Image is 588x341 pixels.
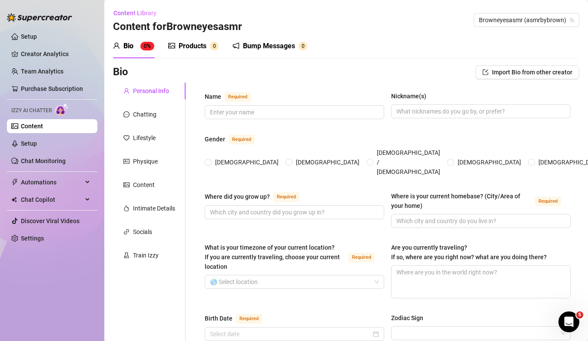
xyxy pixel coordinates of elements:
[475,65,579,79] button: Import Bio from other creator
[123,111,130,117] span: message
[21,140,37,147] a: Setup
[299,42,307,50] sup: 0
[391,91,426,101] div: Nickname(s)
[21,217,80,224] a: Discover Viral Videos
[133,180,155,190] div: Content
[123,205,130,211] span: fire
[205,92,221,101] div: Name
[236,314,262,324] span: Required
[391,244,547,261] span: Are you currently traveling? If so, where are you right now? what are you doing there?
[373,148,444,177] span: [DEMOGRAPHIC_DATA] / [DEMOGRAPHIC_DATA]
[133,157,158,166] div: Physique
[113,6,163,20] button: Content Library
[179,41,206,51] div: Products
[205,191,309,202] label: Where did you grow up?
[396,216,564,226] input: Where is your current homebase? (City/Area of your home)
[123,41,133,51] div: Bio
[292,157,363,167] span: [DEMOGRAPHIC_DATA]
[123,229,130,235] span: link
[21,47,90,61] a: Creator Analytics
[7,13,72,22] img: logo-BBDzfeDw.svg
[391,313,429,323] label: Zodiac Sign
[225,92,251,102] span: Required
[21,68,63,75] a: Team Analytics
[349,253,375,262] span: Required
[21,235,44,242] a: Settings
[21,123,43,130] a: Content
[482,69,488,75] span: import
[123,252,130,258] span: experiment
[113,20,242,34] h3: Content for Browneyesasmr
[576,311,583,318] span: 5
[535,197,561,206] span: Required
[133,110,156,119] div: Chatting
[233,42,239,49] span: notification
[123,182,130,188] span: picture
[210,107,377,117] input: Name
[210,42,219,50] sup: 0
[11,107,52,115] span: Izzy AI Chatter
[21,85,83,92] a: Purchase Subscription
[113,10,156,17] span: Content Library
[205,314,233,323] div: Birth Date
[210,329,371,339] input: Birth Date
[140,42,154,50] sup: 0%
[133,133,156,143] div: Lifestyle
[558,311,579,332] iframe: Intercom live chat
[479,13,574,27] span: Browneyesasmr (asmrbybrown)
[113,42,120,49] span: user
[210,207,377,217] input: Where did you grow up?
[133,86,169,96] div: Personal Info
[391,191,571,211] label: Where is your current homebase? (City/Area of your home)
[123,158,130,164] span: idcard
[391,313,423,323] div: Zodiac Sign
[11,197,17,203] img: Chat Copilot
[21,33,37,40] a: Setup
[205,134,264,144] label: Gender
[55,103,69,116] img: AI Chatter
[133,227,152,237] div: Socials
[133,204,175,213] div: Intimate Details
[396,107,564,116] input: Nickname(s)
[205,313,272,324] label: Birth Date
[391,91,432,101] label: Nickname(s)
[569,17,575,23] span: team
[21,193,83,207] span: Chat Copilot
[492,69,572,76] span: Import Bio from other creator
[229,135,255,144] span: Required
[391,191,532,211] div: Where is your current homebase? (City/Area of your home)
[212,157,282,167] span: [DEMOGRAPHIC_DATA]
[273,192,299,202] span: Required
[123,135,130,141] span: heart
[205,134,225,144] div: Gender
[243,41,295,51] div: Bump Messages
[21,157,66,164] a: Chat Monitoring
[205,244,340,270] span: What is your timezone of your current location? If you are currently traveling, choose your curre...
[11,179,18,186] span: thunderbolt
[123,88,130,94] span: user
[133,251,159,260] div: Train Izzy
[205,91,260,102] label: Name
[205,192,270,201] div: Where did you grow up?
[113,65,128,79] h3: Bio
[168,42,175,49] span: picture
[21,175,83,189] span: Automations
[454,157,525,167] span: [DEMOGRAPHIC_DATA]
